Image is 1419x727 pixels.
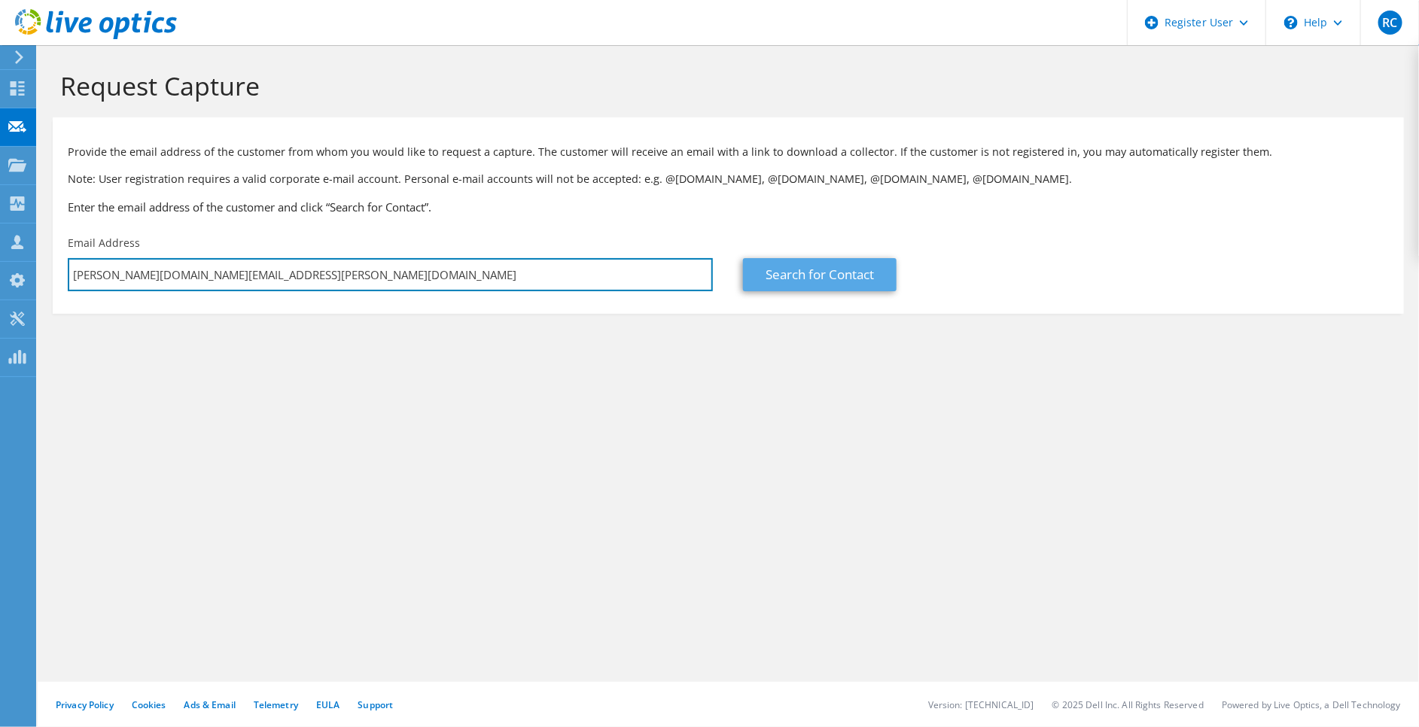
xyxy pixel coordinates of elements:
[1284,16,1298,29] svg: \n
[743,258,897,291] a: Search for Contact
[1222,698,1401,711] li: Powered by Live Optics, a Dell Technology
[60,70,1389,102] h1: Request Capture
[68,199,1389,215] h3: Enter the email address of the customer and click “Search for Contact”.
[68,144,1389,160] p: Provide the email address of the customer from whom you would like to request a capture. The cust...
[56,698,114,711] a: Privacy Policy
[358,698,393,711] a: Support
[132,698,166,711] a: Cookies
[1378,11,1402,35] span: RC
[68,171,1389,187] p: Note: User registration requires a valid corporate e-mail account. Personal e-mail accounts will ...
[1052,698,1204,711] li: © 2025 Dell Inc. All Rights Reserved
[68,236,140,251] label: Email Address
[184,698,236,711] a: Ads & Email
[316,698,340,711] a: EULA
[254,698,298,711] a: Telemetry
[928,698,1034,711] li: Version: [TECHNICAL_ID]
